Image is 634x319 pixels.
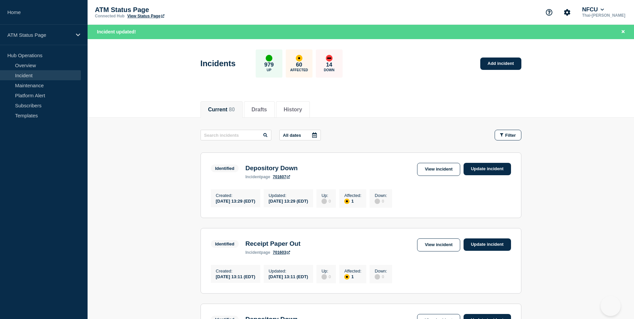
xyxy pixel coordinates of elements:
button: History [284,107,302,113]
p: Down [324,68,335,72]
div: disabled [375,274,380,280]
div: 0 [375,198,387,204]
button: NFCU [581,6,606,13]
div: 1 [344,198,361,204]
div: [DATE] 13:11 (EDT) [269,274,308,279]
a: View incident [417,238,460,251]
span: 80 [229,107,235,112]
p: Thai-[PERSON_NAME] [581,13,627,18]
p: Up [267,68,271,72]
div: [DATE] 13:11 (EDT) [216,274,255,279]
div: down [326,55,333,62]
a: Add incident [480,58,521,70]
p: Affected : [344,269,361,274]
div: 1 [344,274,361,280]
h3: Receipt Paper Out [245,240,300,247]
input: Search incidents [201,130,271,140]
div: 0 [322,274,331,280]
a: View incident [417,163,460,176]
span: Identified [211,165,239,172]
div: [DATE] 13:29 (EDT) [269,198,308,204]
div: 0 [375,274,387,280]
button: Current 80 [208,107,235,113]
p: ATM Status Page [7,32,72,38]
div: affected [344,199,350,204]
button: Support [542,5,556,19]
span: incident [245,250,261,255]
a: Update incident [464,238,511,251]
a: 701607 [273,175,290,179]
p: Affected [290,68,308,72]
div: affected [296,55,302,62]
p: 979 [264,62,274,68]
p: Created : [216,193,255,198]
span: incident [245,175,261,179]
p: All dates [283,133,301,138]
button: All dates [279,130,321,140]
button: Filter [495,130,521,140]
div: disabled [375,199,380,204]
p: page [245,250,270,255]
div: disabled [322,274,327,280]
h3: Depository Down [245,165,297,172]
iframe: Help Scout Beacon - Open [601,296,621,316]
p: page [245,175,270,179]
h1: Incidents [201,59,236,68]
p: Up : [322,193,331,198]
a: 701603 [273,250,290,255]
a: View Status Page [127,14,164,18]
p: Connected Hub [95,14,125,18]
button: Drafts [252,107,267,113]
div: 0 [322,198,331,204]
div: up [266,55,272,62]
p: Created : [216,269,255,274]
p: Up : [322,269,331,274]
span: Filter [505,133,516,138]
span: Incident updated! [97,29,136,34]
p: Down : [375,269,387,274]
button: Close banner [619,28,627,36]
div: affected [344,274,350,280]
p: ATM Status Page [95,6,229,14]
span: Identified [211,240,239,248]
p: Updated : [269,269,308,274]
p: Down : [375,193,387,198]
a: Update incident [464,163,511,175]
div: [DATE] 13:29 (EDT) [216,198,255,204]
p: Updated : [269,193,308,198]
div: disabled [322,199,327,204]
p: 60 [296,62,302,68]
p: 14 [326,62,332,68]
p: Affected : [344,193,361,198]
button: Account settings [560,5,574,19]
